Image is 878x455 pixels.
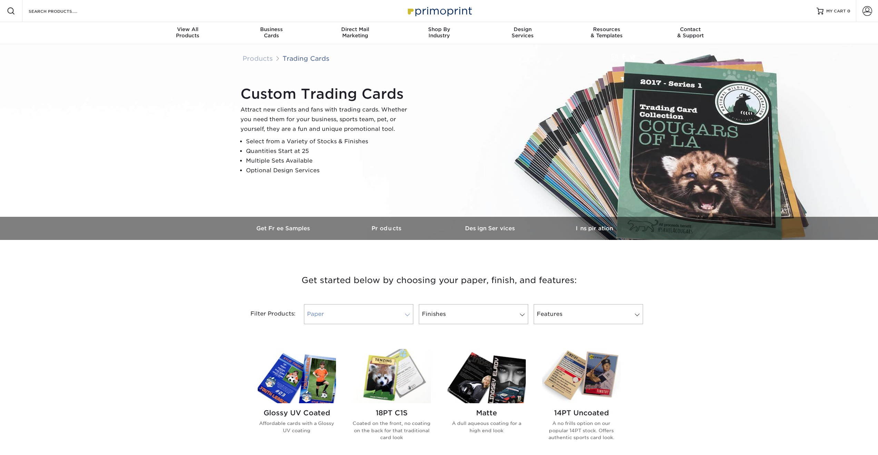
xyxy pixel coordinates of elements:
[565,26,649,32] span: Resources
[397,26,481,32] span: Shop By
[481,26,565,32] span: Design
[447,420,526,434] p: A dull aqueous coating for a high end look
[353,409,431,417] h2: 18PT C1S
[565,22,649,44] a: Resources& Templates
[565,26,649,39] div: & Templates
[353,420,431,441] p: Coated on the front, no coating on the back for that traditional card look
[146,26,230,39] div: Products
[246,137,413,146] li: Select from a Variety of Stocks & Finishes
[240,105,413,134] p: Attract new clients and fans with trading cards. Whether you need them for your business, sports ...
[542,349,621,452] a: 14PT Uncoated Trading Cards 14PT Uncoated A no frills option on our popular 14PT stock. Offers au...
[313,22,397,44] a: Direct MailMarketing
[397,26,481,39] div: Industry
[649,22,732,44] a: Contact& Support
[313,26,397,32] span: Direct Mail
[336,217,439,240] a: Products
[542,420,621,441] p: A no frills option on our popular 14PT stock. Offers authentic sports card look.
[543,225,646,232] h3: Inspiration
[439,225,543,232] h3: Design Services
[232,217,336,240] a: Get Free Samples
[258,420,336,434] p: Affordable cards with a Glossy UV coating
[439,217,543,240] a: Design Services
[229,22,313,44] a: BusinessCards
[353,349,431,403] img: 18PT C1S Trading Cards
[847,9,850,13] span: 0
[353,349,431,452] a: 18PT C1S Trading Cards 18PT C1S Coated on the front, no coating on the back for that traditional ...
[542,409,621,417] h2: 14PT Uncoated
[534,304,643,324] a: Features
[146,22,230,44] a: View AllProducts
[313,26,397,39] div: Marketing
[232,304,301,324] div: Filter Products:
[481,26,565,39] div: Services
[146,26,230,32] span: View All
[240,86,413,102] h1: Custom Trading Cards
[447,349,526,452] a: Matte Trading Cards Matte A dull aqueous coating for a high end look
[481,22,565,44] a: DesignServices
[232,225,336,232] h3: Get Free Samples
[283,55,329,62] a: Trading Cards
[543,217,646,240] a: Inspiration
[419,304,528,324] a: Finishes
[246,166,413,175] li: Optional Design Services
[542,349,621,403] img: 14PT Uncoated Trading Cards
[336,225,439,232] h3: Products
[246,156,413,166] li: Multiple Sets Available
[258,349,336,452] a: Glossy UV Coated Trading Cards Glossy UV Coated Affordable cards with a Glossy UV coating
[258,409,336,417] h2: Glossy UV Coated
[304,304,413,324] a: Paper
[243,55,273,62] a: Products
[28,7,95,15] input: SEARCH PRODUCTS.....
[447,349,526,403] img: Matte Trading Cards
[246,146,413,156] li: Quantities Start at 25
[237,265,641,296] h3: Get started below by choosing your paper, finish, and features:
[397,22,481,44] a: Shop ByIndustry
[229,26,313,39] div: Cards
[826,8,846,14] span: MY CART
[649,26,732,39] div: & Support
[649,26,732,32] span: Contact
[405,3,474,18] img: Primoprint
[447,409,526,417] h2: Matte
[229,26,313,32] span: Business
[258,349,336,403] img: Glossy UV Coated Trading Cards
